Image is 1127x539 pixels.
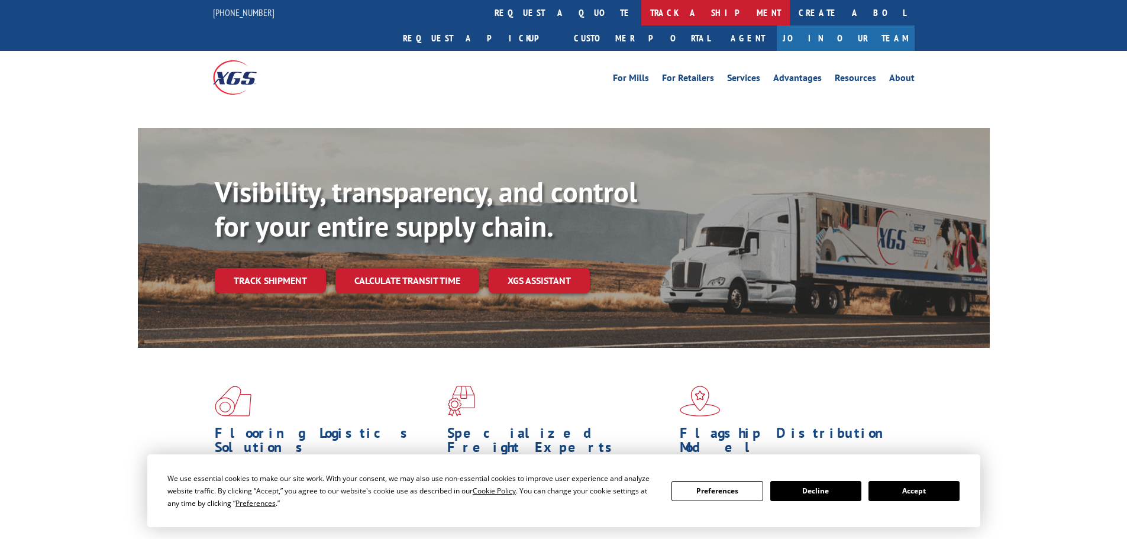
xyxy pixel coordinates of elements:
[680,426,903,460] h1: Flagship Distribution Model
[868,481,960,501] button: Accept
[235,498,276,508] span: Preferences
[335,268,479,293] a: Calculate transit time
[719,25,777,51] a: Agent
[215,386,251,417] img: xgs-icon-total-supply-chain-intelligence-red
[671,481,763,501] button: Preferences
[835,73,876,86] a: Resources
[777,25,915,51] a: Join Our Team
[727,73,760,86] a: Services
[215,426,438,460] h1: Flooring Logistics Solutions
[773,73,822,86] a: Advantages
[565,25,719,51] a: Customer Portal
[447,386,475,417] img: xgs-icon-focused-on-flooring-red
[215,268,326,293] a: Track shipment
[167,472,657,509] div: We use essential cookies to make our site work. With your consent, we may also use non-essential ...
[680,386,721,417] img: xgs-icon-flagship-distribution-model-red
[213,7,275,18] a: [PHONE_NUMBER]
[662,73,714,86] a: For Retailers
[215,173,637,244] b: Visibility, transparency, and control for your entire supply chain.
[613,73,649,86] a: For Mills
[394,25,565,51] a: Request a pickup
[147,454,980,527] div: Cookie Consent Prompt
[489,268,590,293] a: XGS ASSISTANT
[889,73,915,86] a: About
[447,426,671,460] h1: Specialized Freight Experts
[770,481,861,501] button: Decline
[473,486,516,496] span: Cookie Policy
